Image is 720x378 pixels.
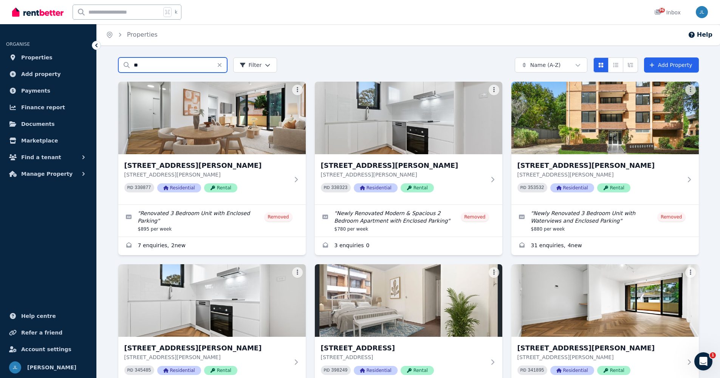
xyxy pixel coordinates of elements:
[6,50,90,65] a: Properties
[6,42,30,47] span: ORGANISE
[401,183,434,192] span: Rental
[593,57,609,73] button: Card view
[21,53,53,62] span: Properties
[6,83,90,98] a: Payments
[27,363,76,372] span: [PERSON_NAME]
[127,31,158,38] a: Properties
[204,183,237,192] span: Rental
[597,183,630,192] span: Rental
[315,205,502,237] a: Edit listing: Newly Renovated Modern & Spacious 2 Bedroom Apartment with Enclosed Parking
[694,352,712,370] iframe: Intercom live chat
[593,57,638,73] div: View options
[157,183,201,192] span: Residential
[710,352,716,358] span: 1
[550,183,594,192] span: Residential
[6,325,90,340] a: Refer a friend
[659,8,665,12] span: 96
[21,103,65,112] span: Finance report
[21,86,50,95] span: Payments
[6,342,90,357] a: Account settings
[292,267,303,278] button: More options
[517,353,682,361] p: [STREET_ADDRESS][PERSON_NAME]
[354,183,398,192] span: Residential
[6,67,90,82] a: Add property
[21,70,61,79] span: Add property
[515,57,587,73] button: Name (A-Z)
[6,116,90,132] a: Documents
[331,185,347,191] code: 330323
[118,82,306,204] a: 1/25 Charles Street, Five Dock[STREET_ADDRESS][PERSON_NAME][STREET_ADDRESS][PERSON_NAME]PID 33087...
[21,345,71,354] span: Account settings
[517,160,682,171] h3: [STREET_ADDRESS][PERSON_NAME]
[21,169,73,178] span: Manage Property
[292,85,303,95] button: More options
[97,24,167,45] nav: Breadcrumb
[124,171,289,178] p: [STREET_ADDRESS][PERSON_NAME]
[517,343,682,353] h3: [STREET_ADDRESS][PERSON_NAME]
[124,353,289,361] p: [STREET_ADDRESS][PERSON_NAME]
[511,205,699,237] a: Edit listing: Newly Renovated 3 Bedroom Unit with Waterviews and Enclosed Parking
[331,368,347,373] code: 398249
[685,267,696,278] button: More options
[644,57,699,73] a: Add Property
[6,133,90,148] a: Marketplace
[21,136,58,145] span: Marketplace
[511,82,699,204] a: 4/25 Charles St, Five Dock[STREET_ADDRESS][PERSON_NAME][STREET_ADDRESS][PERSON_NAME]PID 353532Res...
[6,166,90,181] button: Manage Property
[623,57,638,73] button: Expanded list view
[157,366,201,375] span: Residential
[12,6,63,18] img: RentBetter
[233,57,277,73] button: Filter
[520,186,526,190] small: PID
[6,308,90,324] a: Help centre
[654,9,681,16] div: Inbox
[530,61,561,69] span: Name (A-Z)
[489,267,499,278] button: More options
[118,82,306,154] img: 1/25 Charles Street, Five Dock
[21,328,62,337] span: Refer a friend
[321,171,486,178] p: [STREET_ADDRESS][PERSON_NAME]
[135,368,151,373] code: 345485
[315,82,502,154] img: 2/25 Charles Street, Five Dock
[517,171,682,178] p: [STREET_ADDRESS][PERSON_NAME]
[321,353,486,361] p: [STREET_ADDRESS]
[217,57,227,73] button: Clear search
[401,366,434,375] span: Rental
[608,57,623,73] button: Compact list view
[118,237,306,255] a: Enquiries for 1/25 Charles Street, Five Dock
[118,205,306,237] a: Edit listing: Renovated 3 Bedroom Unit with Enclosed Parking
[135,185,151,191] code: 330877
[324,368,330,372] small: PID
[511,237,699,255] a: Enquiries for 4/25 Charles St, Five Dock
[688,30,712,39] button: Help
[175,9,177,15] span: k
[354,366,398,375] span: Residential
[240,61,262,69] span: Filter
[597,366,630,375] span: Rental
[315,237,502,255] a: Enquiries for 2/25 Charles Street, Five Dock
[321,343,486,353] h3: [STREET_ADDRESS]
[520,368,526,372] small: PID
[9,361,21,373] img: Joanne Lau
[696,6,708,18] img: Joanne Lau
[321,160,486,171] h3: [STREET_ADDRESS][PERSON_NAME]
[127,186,133,190] small: PID
[528,368,544,373] code: 341895
[118,264,306,337] img: 5./25 Charles Street, Five Dock
[21,119,55,129] span: Documents
[511,82,699,154] img: 4/25 Charles St, Five Dock
[21,153,61,162] span: Find a tenant
[324,186,330,190] small: PID
[315,82,502,204] a: 2/25 Charles Street, Five Dock[STREET_ADDRESS][PERSON_NAME][STREET_ADDRESS][PERSON_NAME]PID 33032...
[127,368,133,372] small: PID
[511,264,699,337] img: 6/25 Charles Street, Five Dock
[685,85,696,95] button: More options
[315,264,502,337] img: 5/1 Meadow Cres, Meadowbank
[6,150,90,165] button: Find a tenant
[528,185,544,191] code: 353532
[489,85,499,95] button: More options
[550,366,594,375] span: Residential
[124,343,289,353] h3: [STREET_ADDRESS][PERSON_NAME]
[204,366,237,375] span: Rental
[21,311,56,321] span: Help centre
